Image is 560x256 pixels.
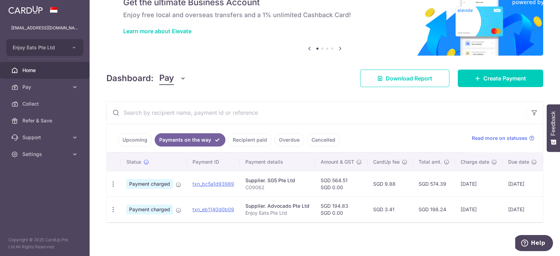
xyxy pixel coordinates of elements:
[192,206,234,212] a: txn_eb1140d0b09
[315,197,367,222] td: SGD 194.83 SGD 0.00
[245,184,309,191] p: C09062
[159,72,174,85] span: Pay
[472,135,527,142] span: Read more on statuses
[123,28,191,35] a: Learn more about Elevate
[126,158,141,165] span: Status
[547,104,560,152] button: Feedback - Show survey
[315,171,367,197] td: SGD 564.51 SGD 0.00
[8,6,43,14] img: CardUp
[22,100,69,107] span: Collect
[22,151,69,158] span: Settings
[367,197,413,222] td: SGD 3.41
[126,205,173,214] span: Payment charged
[472,135,534,142] a: Read more on statuses
[228,133,272,147] a: Recipient paid
[192,181,234,187] a: txn_bc5a1d93989
[126,179,173,189] span: Payment charged
[455,171,503,197] td: [DATE]
[455,197,503,222] td: [DATE]
[458,70,543,87] a: Create Payment
[360,70,449,87] a: Download Report
[187,153,240,171] th: Payment ID
[245,177,309,184] div: Supplier. SG5 Pte Ltd
[159,72,186,85] button: Pay
[22,134,69,141] span: Support
[22,117,69,124] span: Refer & Save
[245,209,309,216] p: Enjoy Eats Pte Ltd
[550,111,556,136] span: Feedback
[155,133,225,147] a: Payments on the way
[508,158,529,165] span: Due date
[240,153,315,171] th: Payment details
[321,158,354,165] span: Amount & GST
[483,74,526,83] span: Create Payment
[245,202,309,209] div: Supplier. Advocado Pte Ltd
[307,133,340,147] a: Cancelled
[22,67,69,74] span: Home
[274,133,304,147] a: Overdue
[503,171,542,197] td: [DATE]
[118,133,152,147] a: Upcoming
[503,197,542,222] td: [DATE]
[367,171,413,197] td: SGD 9.88
[106,72,154,85] h4: Dashboard:
[107,101,526,124] input: Search by recipient name, payment id or reference
[123,11,526,19] h6: Enjoy free local and overseas transfers and a 1% unlimited Cashback Card!
[419,158,442,165] span: Total amt.
[386,74,432,83] span: Download Report
[6,39,83,56] button: Enjoy Eats Pte Ltd
[515,235,553,253] iframe: Opens a widget where you can find more information
[413,171,455,197] td: SGD 574.39
[13,44,64,51] span: Enjoy Eats Pte Ltd
[413,197,455,222] td: SGD 198.24
[373,158,400,165] span: CardUp fee
[11,24,78,31] p: [EMAIL_ADDRESS][DOMAIN_NAME]
[461,158,489,165] span: Charge date
[22,84,69,91] span: Pay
